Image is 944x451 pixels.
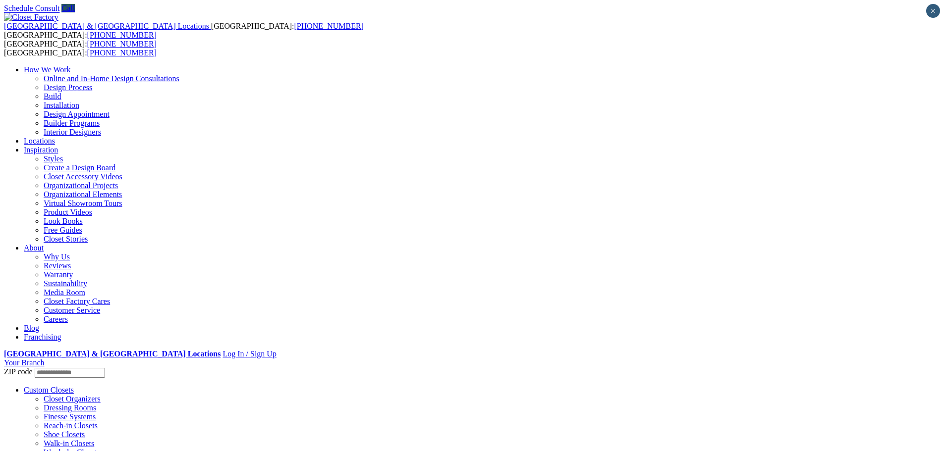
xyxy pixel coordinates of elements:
a: [PHONE_NUMBER] [87,31,157,39]
a: Why Us [44,252,70,261]
a: Reviews [44,261,71,270]
a: Call [61,4,75,12]
a: Reach-in Closets [44,421,98,430]
a: Installation [44,101,79,109]
a: Careers [44,315,68,323]
a: About [24,244,44,252]
span: [GEOGRAPHIC_DATA]: [GEOGRAPHIC_DATA]: [4,40,157,57]
a: Sustainability [44,279,87,288]
a: Styles [44,154,63,163]
span: ZIP code [4,367,33,376]
a: Warranty [44,270,73,279]
a: Free Guides [44,226,82,234]
a: Builder Programs [44,119,100,127]
a: Franchising [24,333,61,341]
a: Online and In-Home Design Consultations [44,74,179,83]
a: Media Room [44,288,85,297]
a: Closet Accessory Videos [44,172,122,181]
a: Dressing Rooms [44,403,96,412]
a: [PHONE_NUMBER] [87,40,157,48]
a: Walk-in Closets [44,439,94,448]
a: Finesse Systems [44,412,96,421]
a: Locations [24,137,55,145]
a: [PHONE_NUMBER] [87,49,157,57]
span: [GEOGRAPHIC_DATA] & [GEOGRAPHIC_DATA] Locations [4,22,209,30]
a: Blog [24,324,39,332]
a: Virtual Showroom Tours [44,199,122,207]
a: Closet Organizers [44,395,101,403]
a: Create a Design Board [44,163,115,172]
a: [GEOGRAPHIC_DATA] & [GEOGRAPHIC_DATA] Locations [4,22,211,30]
a: Schedule Consult [4,4,59,12]
a: Product Videos [44,208,92,216]
a: Custom Closets [24,386,74,394]
a: Organizational Elements [44,190,122,199]
a: Build [44,92,61,100]
span: [GEOGRAPHIC_DATA]: [GEOGRAPHIC_DATA]: [4,22,364,39]
a: Inspiration [24,146,58,154]
a: [GEOGRAPHIC_DATA] & [GEOGRAPHIC_DATA] Locations [4,350,221,358]
input: Enter your Zip code [35,368,105,378]
img: Closet Factory [4,13,58,22]
a: Log In / Sign Up [222,350,276,358]
a: Customer Service [44,306,100,314]
a: Closet Factory Cares [44,297,110,305]
a: Your Branch [4,358,44,367]
a: Design Process [44,83,92,92]
a: Interior Designers [44,128,101,136]
a: Look Books [44,217,83,225]
a: Design Appointment [44,110,110,118]
a: Organizational Projects [44,181,118,190]
button: Close [926,4,940,18]
a: [PHONE_NUMBER] [294,22,363,30]
a: Shoe Closets [44,430,85,439]
a: How We Work [24,65,71,74]
a: Closet Stories [44,235,88,243]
